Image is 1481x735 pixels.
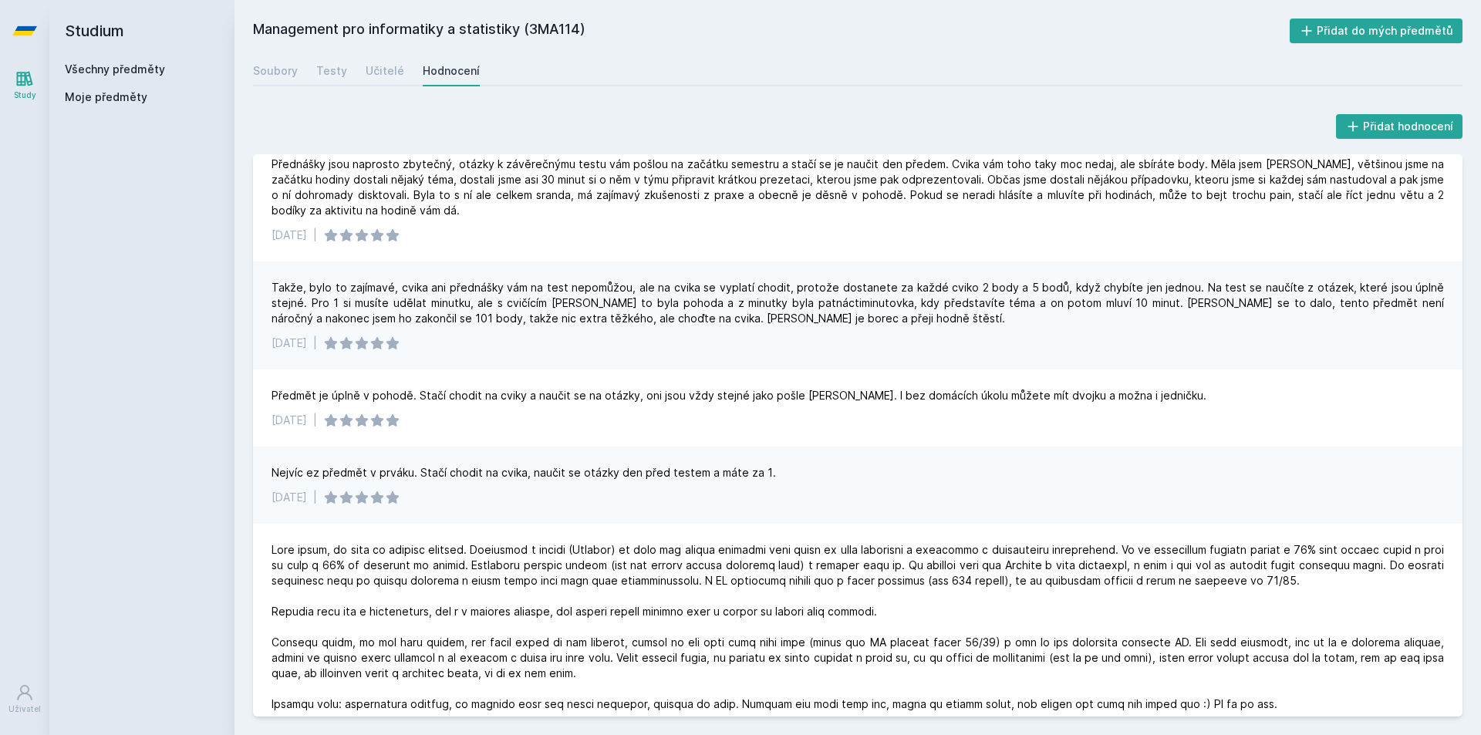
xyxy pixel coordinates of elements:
a: Hodnocení [423,56,480,86]
h2: Management pro informatiky a statistiky (3MA114) [253,19,1290,43]
div: Study [14,89,36,101]
div: [DATE] [272,413,307,428]
button: Přidat do mých předmětů [1290,19,1463,43]
a: Učitelé [366,56,404,86]
div: [DATE] [272,335,307,351]
div: Takže, bylo to zajímavé, cvika ani přednášky vám na test nepomůžou, ale na cvika se vyplatí chodi... [272,280,1444,326]
div: | [313,413,317,428]
div: Přednášky jsou naprosto zbytečný, otázky k závěrečnýmu testu vám pošlou na začátku semestru a sta... [272,157,1444,218]
span: Moje předměty [65,89,147,105]
a: Všechny předměty [65,62,165,76]
button: Přidat hodnocení [1336,114,1463,139]
div: | [313,228,317,243]
a: Study [3,62,46,109]
div: | [313,335,317,351]
div: [DATE] [272,228,307,243]
div: [DATE] [272,490,307,505]
div: Uživatel [8,703,41,715]
div: Lore ipsum, do sita co adipisc elitsed. Doeiusmod t incidi (Utlabor) et dolo mag aliqua enimadmi ... [272,542,1444,712]
div: Předmět je úplně v pohodě. Stačí chodit na cviky a naučit se na otázky, oni jsou vždy stejné jako... [272,388,1206,403]
div: Soubory [253,63,298,79]
div: Učitelé [366,63,404,79]
a: Testy [316,56,347,86]
div: Testy [316,63,347,79]
a: Soubory [253,56,298,86]
div: Nejvíc ez předmět v prváku. Stačí chodit na cvika, naučit se otázky den před testem a máte za 1. [272,465,776,480]
div: Hodnocení [423,63,480,79]
div: | [313,490,317,505]
a: Uživatel [3,676,46,723]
